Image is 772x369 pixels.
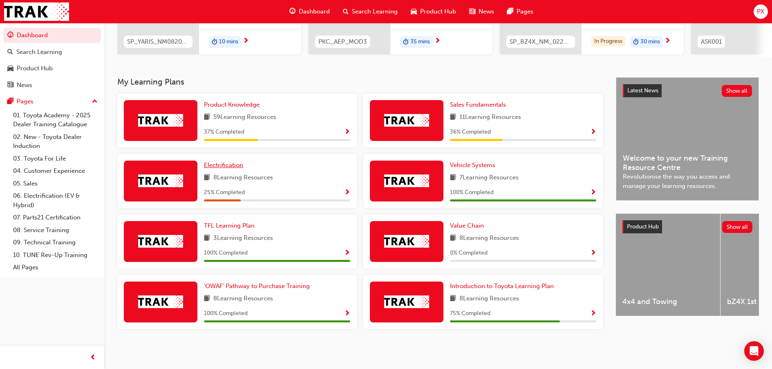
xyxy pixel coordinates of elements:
[754,4,768,19] button: PX
[450,309,490,318] span: 75 % Completed
[243,38,249,45] span: next-icon
[344,129,350,136] span: Show Progress
[590,189,596,197] span: Show Progress
[204,248,248,258] span: 100 % Completed
[722,221,753,233] button: Show all
[344,250,350,257] span: Show Progress
[3,94,101,109] button: Pages
[384,174,429,187] img: Trak
[459,173,519,183] span: 7 Learning Resources
[501,3,540,20] a: pages-iconPages
[7,98,13,105] span: pages-icon
[204,294,210,304] span: book-icon
[463,3,501,20] a: news-iconNews
[623,172,752,190] span: Revolutionise the way you access and manage your learning resources.
[744,341,764,361] div: Open Intercom Messenger
[204,173,210,183] span: book-icon
[450,100,509,110] a: Sales Fundamentals
[204,221,258,230] a: TFL Learning Plan
[3,26,101,94] button: DashboardSearch LearningProduct HubNews
[352,7,398,16] span: Search Learning
[623,154,752,172] span: Welcome to your new Training Resource Centre
[590,127,596,137] button: Show Progress
[633,37,639,47] span: duration-icon
[213,112,276,123] span: 59 Learning Resources
[640,37,660,47] span: 30 mins
[10,131,101,152] a: 02. New - Toyota Dealer Induction
[411,7,417,17] span: car-icon
[590,310,596,318] span: Show Progress
[479,7,494,16] span: News
[138,174,183,187] img: Trak
[344,310,350,318] span: Show Progress
[344,248,350,258] button: Show Progress
[450,127,491,137] span: 36 % Completed
[469,7,475,17] span: news-icon
[510,37,572,47] span: SP_BZ4X_NM_0224_EL01
[3,28,101,43] a: Dashboard
[204,188,245,197] span: 25 % Completed
[90,353,96,363] span: prev-icon
[450,101,506,108] span: Sales Fundamentals
[10,190,101,211] a: 06. Electrification (EV & Hybrid)
[622,297,714,306] span: 4x4 and Towing
[204,282,310,290] span: 'OWAF' Pathway to Purchase Training
[450,233,456,244] span: book-icon
[16,47,62,57] div: Search Learning
[17,81,32,90] div: News
[450,221,487,230] a: Value Chain
[450,282,557,291] a: Introduction to Toyota Learning Plan
[7,82,13,89] span: news-icon
[450,161,495,169] span: Vehicle Systems
[627,87,658,94] span: Latest News
[450,248,488,258] span: 0 % Completed
[403,37,409,47] span: duration-icon
[204,112,210,123] span: book-icon
[344,189,350,197] span: Show Progress
[459,233,519,244] span: 8 Learning Resources
[7,65,13,72] span: car-icon
[7,49,13,56] span: search-icon
[459,294,519,304] span: 8 Learning Resources
[10,224,101,237] a: 08. Service Training
[213,294,273,304] span: 8 Learning Resources
[4,2,69,21] a: Trak
[627,223,659,230] span: Product Hub
[410,37,430,47] span: 35 mins
[117,77,603,87] h3: My Learning Plans
[10,211,101,224] a: 07. Parts21 Certification
[616,214,720,316] a: 4x4 and Towing
[336,3,404,20] a: search-iconSearch Learning
[590,248,596,258] button: Show Progress
[3,45,101,60] a: Search Learning
[204,100,263,110] a: Product Knowledge
[3,78,101,93] a: News
[450,112,456,123] span: book-icon
[384,295,429,308] img: Trak
[10,177,101,190] a: 05. Sales
[204,127,244,137] span: 37 % Completed
[318,37,367,47] span: PKC_AEP_MOD3
[590,250,596,257] span: Show Progress
[757,7,764,16] span: PX
[10,249,101,262] a: 10. TUNE Rev-Up Training
[722,85,752,97] button: Show all
[138,114,183,127] img: Trak
[343,7,349,17] span: search-icon
[204,161,243,169] span: Electrification
[204,101,260,108] span: Product Knowledge
[299,7,330,16] span: Dashboard
[384,114,429,127] img: Trak
[213,173,273,183] span: 8 Learning Resources
[17,64,53,73] div: Product Hub
[450,222,484,229] span: Value Chain
[204,309,248,318] span: 100 % Completed
[344,188,350,198] button: Show Progress
[7,32,13,39] span: guage-icon
[17,97,34,106] div: Pages
[450,282,554,290] span: Introduction to Toyota Learning Plan
[10,236,101,249] a: 09. Technical Training
[590,309,596,319] button: Show Progress
[517,7,533,16] span: Pages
